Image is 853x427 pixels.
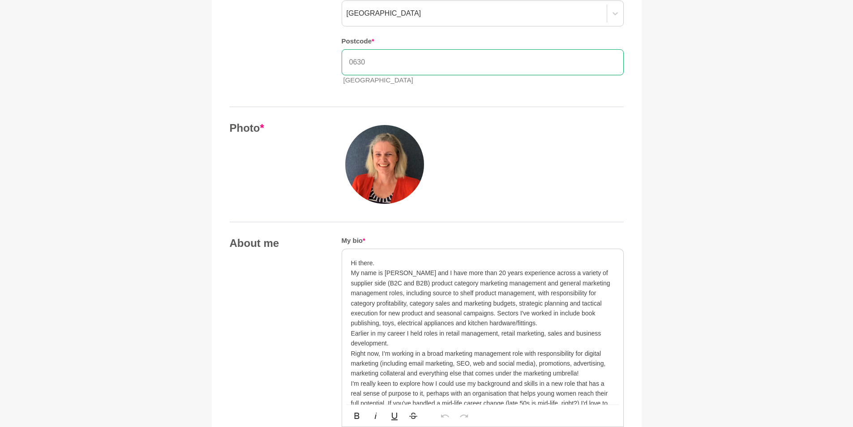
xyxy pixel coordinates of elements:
p: Hi there. [351,258,614,268]
div: [GEOGRAPHIC_DATA] [347,8,421,19]
button: Bold (Ctrl+B) [348,407,365,425]
p: My name is [PERSON_NAME] and I have more than 20 years experience across a variety of supplier si... [351,268,614,328]
button: Redo (Ctrl+Shift+Z) [455,407,472,425]
p: I'm really keen to explore how I could use my background and skills in a new role that has a real... [351,379,614,419]
h5: My bio [342,237,624,245]
button: Undo (Ctrl+Z) [437,407,454,425]
h4: Photo [230,121,324,135]
p: [GEOGRAPHIC_DATA] [343,75,624,86]
p: Right now, I’m working in a broad marketing management role with responsibility for digital marke... [351,349,614,379]
button: Underline (Ctrl+U) [386,407,403,425]
h4: About me [230,237,324,250]
h5: Postcode [342,37,624,46]
button: Italic (Ctrl+I) [367,407,384,425]
button: Strikethrough (Ctrl+S) [405,407,422,425]
p: Earlier in my career I held roles in retail management, retail marketing, sales and business deve... [351,328,614,349]
input: Postcode [342,49,624,75]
